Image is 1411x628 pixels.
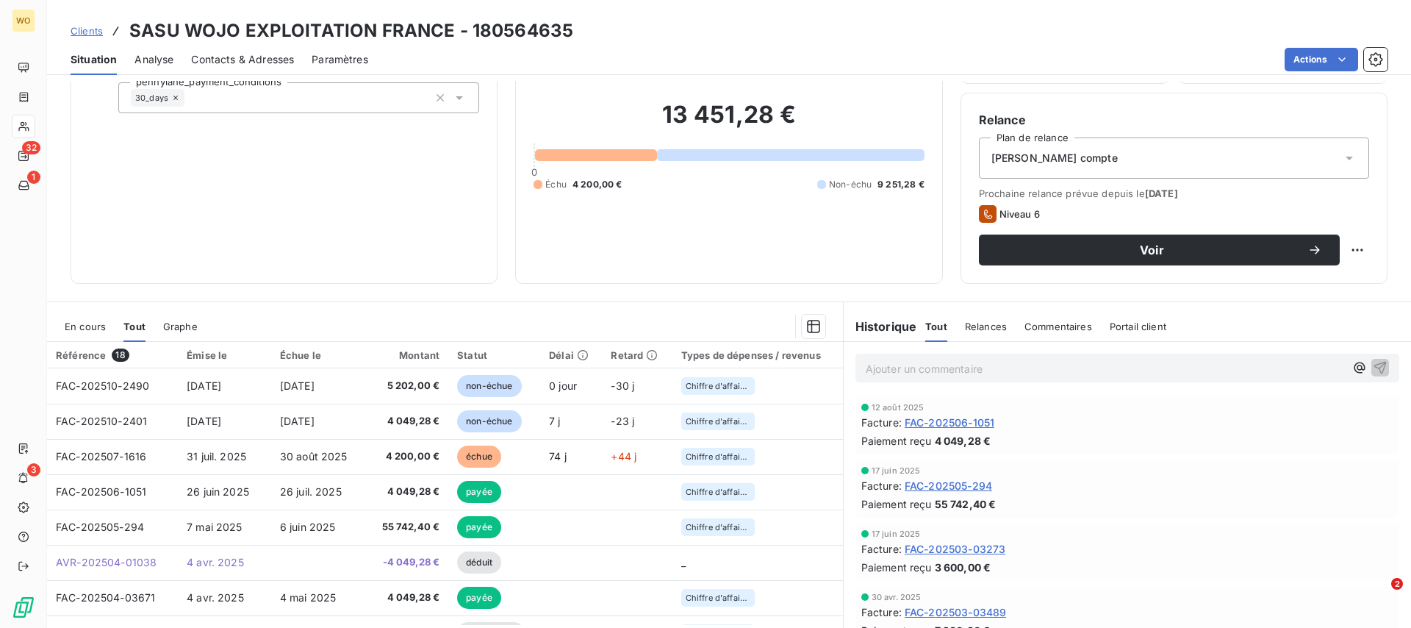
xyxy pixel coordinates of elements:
span: Facture : [861,604,902,620]
span: 3 [27,463,40,477]
span: En cours [65,321,106,332]
span: -4 049,28 € [372,555,439,570]
span: Graphe [163,321,198,332]
span: 0 [531,166,537,178]
span: 55 742,40 € [372,520,439,535]
span: 30 avr. 2025 [872,593,922,602]
span: Paiement reçu [861,496,932,512]
span: 17 juin 2025 [872,529,921,538]
span: 4 200,00 € [372,449,439,464]
span: Facture : [861,541,902,557]
span: échue [457,446,501,468]
span: 55 742,40 € [935,496,997,512]
div: Montant [372,349,439,361]
span: [DATE] [1145,188,1178,199]
button: Actions [1285,48,1358,71]
img: Logo LeanPay [12,596,35,619]
span: 26 juil. 2025 [280,485,342,498]
span: [DATE] [280,415,315,427]
span: Portail client [1110,321,1166,332]
span: 18 [112,349,129,362]
div: Retard [611,349,663,361]
span: 7 j [549,415,560,427]
span: Commentaires [1024,321,1092,332]
span: Paiement reçu [861,560,932,575]
span: Paiement reçu [861,433,932,449]
span: payée [457,516,501,538]
span: FAC-202505-294 [56,521,144,533]
span: AVR-202504-01038 [56,556,157,568]
span: [DATE] [187,415,221,427]
span: Non-échu [829,178,872,191]
span: 1 [27,171,40,184]
div: Référence [56,349,169,362]
span: -23 j [611,415,634,427]
div: Statut [457,349,531,361]
span: 5 202,00 € [372,379,439,393]
span: 0 jour [549,379,577,392]
span: 4 200,00 € [572,178,622,191]
span: 3 600,00 € [935,560,991,575]
span: Facture : [861,415,902,430]
span: 30 août 2025 [280,450,348,463]
span: FAC-202510-2401 [56,415,147,427]
span: Chiffre d'affaires - Brokerage [686,417,750,426]
span: FAC-202506-1051 [56,485,146,498]
span: Prochaine relance prévue depuis le [979,188,1369,199]
span: non-échue [457,375,521,397]
input: Ajouter une valeur [184,91,196,104]
span: déduit [457,552,501,574]
span: Tout [123,321,146,332]
span: 4 049,28 € [935,433,991,449]
span: 9 251,28 € [877,178,924,191]
span: 6 juin 2025 [280,521,336,533]
a: Clients [71,24,103,38]
span: Chiffre d'affaires - Brokerage [686,488,750,496]
span: 74 j [549,450,567,463]
span: 4 avr. 2025 [187,591,244,604]
div: Délai [549,349,593,361]
span: FAC-202506-1051 [905,415,994,430]
span: Situation [71,52,117,67]
span: FAC-202504-03671 [56,591,155,604]
span: [PERSON_NAME] compte [991,151,1118,165]
span: payée [457,587,501,609]
span: Contacts & Adresses [191,52,294,67]
span: FAC-202503-03273 [905,541,1005,557]
span: 30_days [135,93,168,102]
span: payée [457,481,501,503]
span: Analyse [134,52,173,67]
span: Chiffre d'affaires - Brokerage [686,452,750,461]
span: 4 049,28 € [372,414,439,429]
span: 4 049,28 € [372,590,439,605]
span: 2 [1391,578,1403,590]
span: 32 [22,141,40,154]
span: 7 mai 2025 [187,521,243,533]
div: WO [12,9,35,32]
div: Types de dépenses / revenus [681,349,834,361]
span: Chiffre d'affaires - Brokerage [686,523,750,532]
span: FAC-202505-294 [905,478,992,493]
span: -30 j [611,379,634,392]
span: 4 avr. 2025 [187,556,244,568]
span: 17 juin 2025 [872,466,921,475]
span: 31 juil. 2025 [187,450,246,463]
span: [DATE] [187,379,221,392]
span: Voir [997,244,1307,256]
span: Échu [545,178,567,191]
span: non-échue [457,410,521,432]
span: 4 mai 2025 [280,591,337,604]
span: [DATE] [280,379,315,392]
span: FAC-202510-2490 [56,379,149,392]
h6: Historique [844,318,917,335]
span: 4 049,28 € [372,485,439,499]
iframe: Intercom live chat [1361,578,1396,613]
div: Émise le [187,349,262,361]
span: Relances [965,321,1007,332]
div: Échue le [280,349,355,361]
span: _ [681,556,686,568]
span: FAC-202507-1616 [56,450,146,463]
span: +44 j [611,450,636,463]
span: 26 juin 2025 [187,485,249,498]
h3: SASU WOJO EXPLOITATION FRANCE - 180564635 [129,18,573,44]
